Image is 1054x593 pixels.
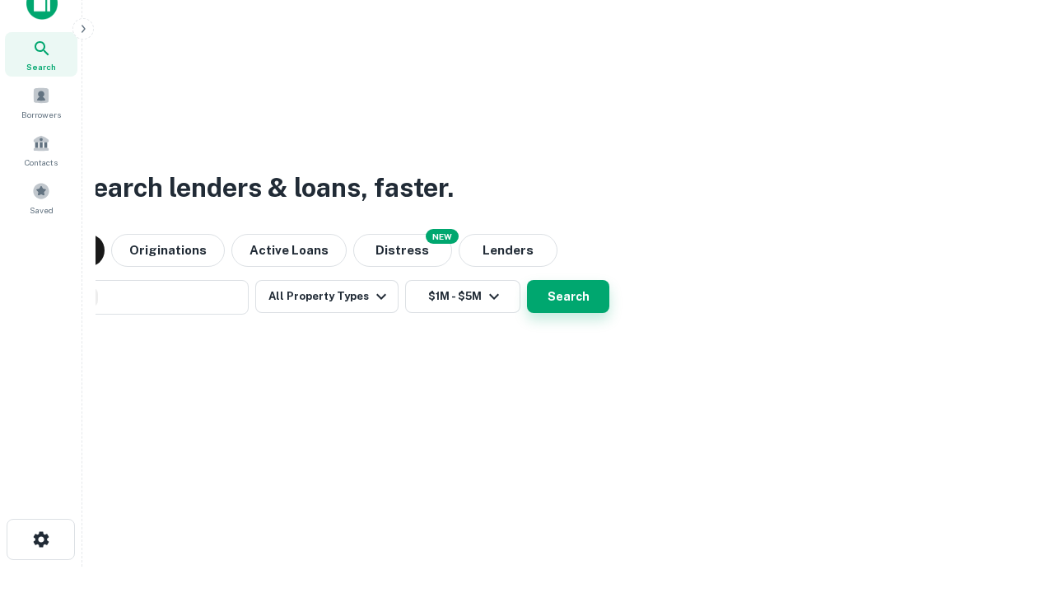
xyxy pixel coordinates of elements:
span: Borrowers [21,108,61,121]
button: Search distressed loans with lien and other non-mortgage details. [353,234,452,267]
iframe: Chat Widget [972,461,1054,540]
div: NEW [426,229,459,244]
a: Saved [5,175,77,220]
button: Lenders [459,234,557,267]
a: Borrowers [5,80,77,124]
span: Search [26,60,56,73]
button: Active Loans [231,234,347,267]
button: Originations [111,234,225,267]
button: $1M - $5M [405,280,520,313]
a: Search [5,32,77,77]
button: All Property Types [255,280,399,313]
a: Contacts [5,128,77,172]
span: Contacts [25,156,58,169]
span: Saved [30,203,54,217]
h3: Search lenders & loans, faster. [75,168,454,208]
button: Search [527,280,609,313]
